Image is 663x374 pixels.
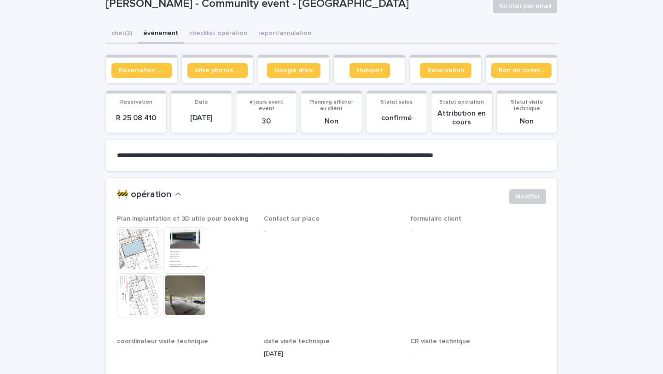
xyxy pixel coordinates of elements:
[427,67,464,74] span: Réservation
[120,99,152,105] span: Reservation
[264,227,400,237] p: -
[195,67,240,74] span: drive photos coordinateur
[117,349,253,359] p: -
[515,192,540,201] span: Modifier
[242,117,291,126] p: 30
[502,117,552,126] p: Non
[309,99,353,111] span: Planning afficher au client
[111,114,161,123] p: R 25 08 410
[511,99,543,111] span: Statut visite technique
[410,338,470,345] span: CR visite technique
[184,24,253,44] button: checklist opération
[357,67,383,74] span: Hubspot
[372,114,421,123] p: confirmé
[274,67,313,74] span: Google drive
[307,117,356,126] p: Non
[253,24,317,44] button: report/annulation
[106,24,138,44] button: chat (2)
[420,63,471,78] a: Réservation
[410,227,546,237] p: -
[267,63,320,78] a: Google drive
[509,189,546,204] button: Modifier
[111,63,172,78] a: Réservation client
[439,99,484,105] span: Statut opération
[138,24,184,44] button: événement
[250,99,283,111] span: # jours avant event
[264,349,400,359] p: [DATE]
[117,216,249,222] span: Plan implantation et 3D utile pour booking
[119,67,164,74] span: Réservation client
[117,189,171,200] h2: 🚧 opération
[349,63,390,78] a: Hubspot
[187,63,248,78] a: drive photos coordinateur
[380,99,413,105] span: Statut sales
[264,338,330,345] span: date visite technique
[437,109,486,127] p: Attribution en cours
[499,1,551,11] span: Notifier par email
[491,63,552,78] a: Bon de commande
[499,67,544,74] span: Bon de commande
[117,338,208,345] span: coordinateur visite technique
[410,349,546,359] p: -
[195,99,208,105] span: Date
[117,189,181,200] button: 🚧 opération
[176,114,226,123] p: [DATE]
[264,216,320,222] span: Contact sur place
[410,216,461,222] span: formulaire client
